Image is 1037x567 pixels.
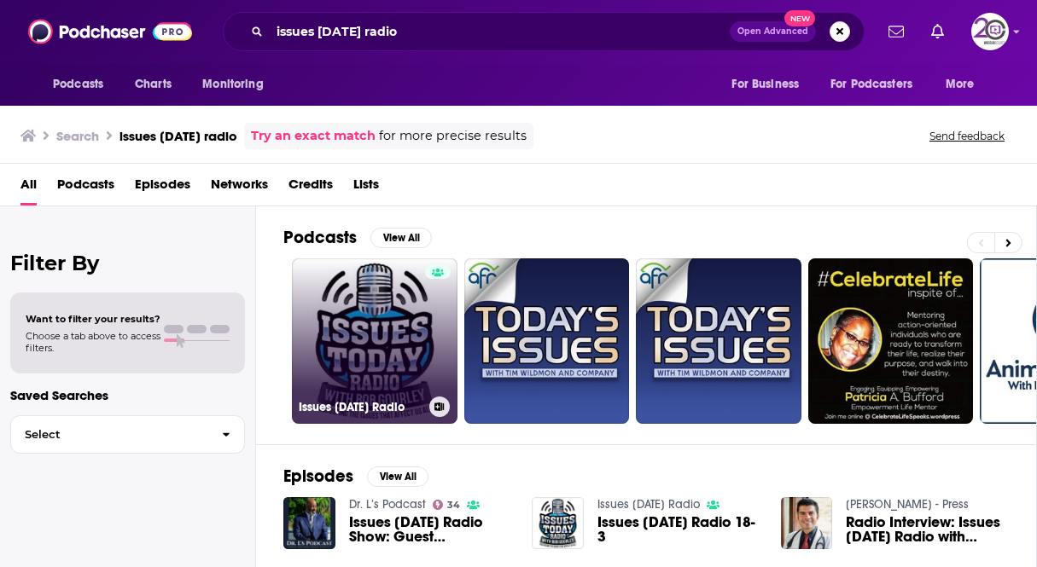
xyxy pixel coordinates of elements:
button: open menu [934,68,996,101]
span: Open Advanced [737,27,808,36]
a: Issues Today Radio [597,497,700,512]
h3: Issues [DATE] Radio [299,400,422,414]
input: Search podcasts, credits, & more... [270,18,730,45]
img: Issues Today Radio Show: Guest Appearance [283,497,335,549]
button: Open AdvancedNew [730,21,816,42]
a: Dr. Aarush Manchanda - Press [846,497,969,512]
h3: Search [56,128,99,144]
span: For Podcasters [830,72,912,96]
a: Podcasts [57,171,114,205]
span: for more precise results [379,126,527,146]
a: Lists [353,171,379,205]
a: Issues Today Radio 18-3 [597,515,760,544]
span: More [946,72,975,96]
a: Show notifications dropdown [882,17,911,46]
a: 34 [433,500,461,510]
a: Credits [288,171,333,205]
button: open menu [719,68,820,101]
p: Saved Searches [10,387,245,403]
h2: Podcasts [283,227,357,248]
a: Episodes [135,171,190,205]
span: Want to filter your results? [26,313,160,325]
button: Send feedback [924,129,1010,143]
a: Show notifications dropdown [924,17,951,46]
span: Select [11,429,208,440]
a: EpisodesView All [283,466,428,487]
span: Choose a tab above to access filters. [26,330,160,354]
img: Radio Interview: Issues Today Radio with Bob Gourley [781,497,833,549]
div: Search podcasts, credits, & more... [223,12,865,51]
a: Issues [DATE] Radio [292,258,457,424]
button: Select [10,415,245,454]
span: Charts [135,72,172,96]
button: Show profile menu [971,13,1009,50]
a: All [20,171,37,205]
a: Networks [211,171,268,205]
a: PodcastsView All [283,227,432,248]
a: Radio Interview: Issues Today Radio with Bob Gourley [846,515,1009,544]
span: Monitoring [202,72,263,96]
a: Charts [124,68,182,101]
a: Issues Today Radio Show: Guest Appearance [349,515,512,544]
span: Issues [DATE] Radio Show: Guest Appearance [349,515,512,544]
span: Radio Interview: Issues [DATE] Radio with [PERSON_NAME] [846,515,1009,544]
img: User Profile [971,13,1009,50]
a: Dr. L’s Podcast [349,497,426,512]
span: Podcasts [53,72,103,96]
button: open menu [41,68,125,101]
img: Podchaser - Follow, Share and Rate Podcasts [28,15,192,48]
span: Issues [DATE] Radio 18-3 [597,515,760,544]
span: Logged in as kvolz [971,13,1009,50]
span: 34 [447,501,460,509]
h2: Filter By [10,251,245,275]
button: open menu [819,68,937,101]
span: For Business [731,72,799,96]
h3: issues [DATE] radio [119,128,237,144]
h2: Episodes [283,466,353,487]
button: View All [367,466,428,487]
button: open menu [190,68,285,101]
button: View All [370,228,432,248]
span: New [784,10,815,26]
a: Try an exact match [251,126,376,146]
img: Issues Today Radio 18-3 [532,497,584,549]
